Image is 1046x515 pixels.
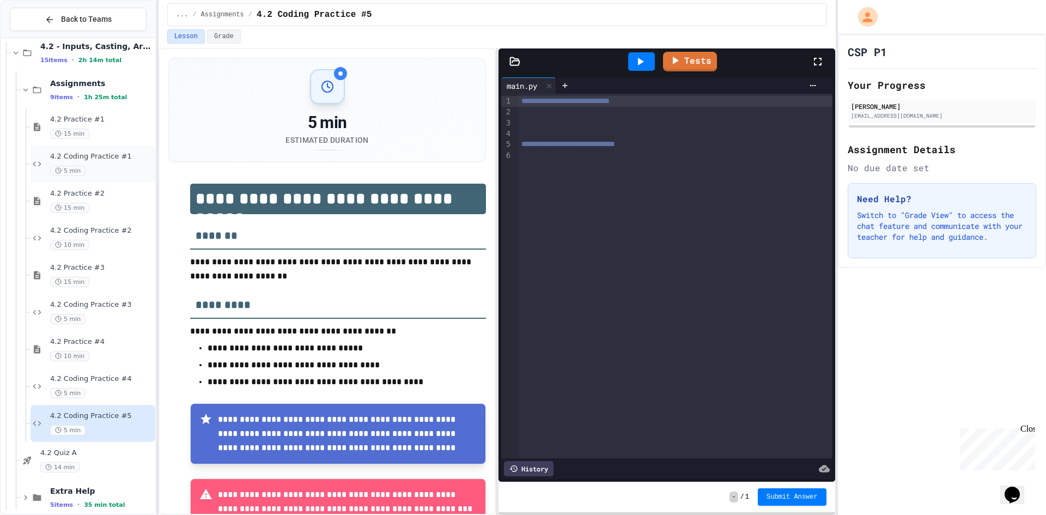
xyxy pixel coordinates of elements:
[84,501,125,508] span: 35 min total
[285,113,368,132] div: 5 min
[50,277,89,287] span: 15 min
[758,488,826,506] button: Submit Answer
[40,57,68,64] span: 15 items
[50,263,153,272] span: 4.2 Practice #3
[501,77,556,94] div: main.py
[207,29,241,44] button: Grade
[285,135,368,146] div: Estimated Duration
[50,78,153,88] span: Assignments
[50,351,89,361] span: 10 min
[257,8,372,21] span: 4.2 Coding Practice #5
[848,161,1036,174] div: No due date set
[50,337,153,347] span: 4.2 Practice #4
[192,10,196,19] span: /
[50,115,153,124] span: 4.2 Practice #1
[50,388,86,398] span: 5 min
[40,462,80,472] span: 14 min
[40,449,153,458] span: 4.2 Quiz A
[78,57,121,64] span: 2h 14m total
[50,374,153,384] span: 4.2 Coding Practice #4
[745,493,749,501] span: 1
[848,77,1036,93] h2: Your Progress
[50,189,153,198] span: 4.2 Practice #2
[50,314,86,324] span: 5 min
[848,142,1036,157] h2: Assignment Details
[248,10,252,19] span: /
[50,425,86,435] span: 5 min
[851,112,1033,120] div: [EMAIL_ADDRESS][DOMAIN_NAME]
[501,129,512,140] div: 4
[50,300,153,310] span: 4.2 Coding Practice #3
[857,192,1027,205] h3: Need Help?
[956,424,1035,470] iframe: chat widget
[50,501,73,508] span: 5 items
[501,107,512,118] div: 2
[4,4,75,69] div: Chat with us now!Close
[501,80,543,92] div: main.py
[77,500,80,509] span: •
[847,4,880,29] div: My Account
[50,166,86,176] span: 5 min
[167,29,205,44] button: Lesson
[50,152,153,161] span: 4.2 Coding Practice #1
[50,94,73,101] span: 9 items
[72,56,74,64] span: •
[767,493,818,501] span: Submit Answer
[501,96,512,107] div: 1
[501,118,512,129] div: 3
[50,240,89,250] span: 10 min
[857,210,1027,243] p: Switch to "Grade View" to access the chat feature and communicate with your teacher for help and ...
[177,10,188,19] span: ...
[851,101,1033,111] div: [PERSON_NAME]
[84,94,127,101] span: 1h 25m total
[504,461,554,476] div: History
[50,411,153,421] span: 4.2 Coding Practice #5
[848,44,887,59] h1: CSP P1
[10,8,147,31] button: Back to Teams
[50,486,153,496] span: Extra Help
[729,492,738,502] span: -
[50,129,89,139] span: 15 min
[201,10,244,19] span: Assignments
[61,14,112,25] span: Back to Teams
[50,226,153,235] span: 4.2 Coding Practice #2
[50,203,89,213] span: 15 min
[1000,471,1035,504] iframe: chat widget
[77,93,80,101] span: •
[501,150,512,161] div: 6
[40,41,153,51] span: 4.2 - Inputs, Casting, Arithmetic, and Errors
[663,52,717,71] a: Tests
[740,493,744,501] span: /
[501,139,512,150] div: 5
